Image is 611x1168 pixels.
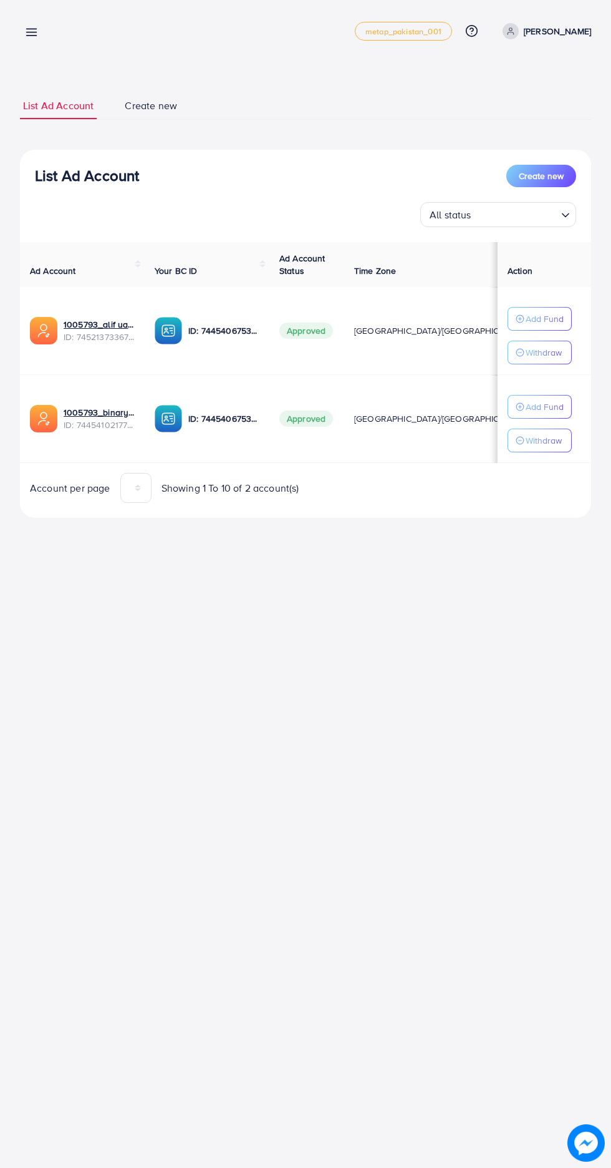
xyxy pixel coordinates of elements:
span: Ad Account [30,265,76,277]
button: Create new [506,165,576,187]
button: Add Fund [508,395,572,419]
button: Withdraw [508,429,572,452]
img: ic-ba-acc.ded83a64.svg [155,405,182,432]
p: Add Fund [526,311,564,326]
span: Create new [519,170,564,182]
span: [GEOGRAPHIC_DATA]/[GEOGRAPHIC_DATA] [354,412,527,425]
img: ic-ads-acc.e4c84228.svg [30,405,57,432]
span: Account per page [30,481,110,495]
div: Search for option [420,202,576,227]
p: Withdraw [526,433,562,448]
a: 1005793_alif uae_1735085948322 [64,318,135,331]
p: Add Fund [526,399,564,414]
button: Add Fund [508,307,572,331]
span: Ad Account Status [279,252,325,277]
span: [GEOGRAPHIC_DATA]/[GEOGRAPHIC_DATA] [354,324,527,337]
img: ic-ba-acc.ded83a64.svg [155,317,182,344]
span: ID: 7452137336751783937 [64,331,135,343]
p: ID: 7445406753275019281 [188,411,259,426]
input: Search for option [475,203,556,224]
span: ID: 7445410217736732673 [64,419,135,431]
span: metap_pakistan_001 [365,27,441,36]
span: Time Zone [354,265,396,277]
span: Showing 1 To 10 of 2 account(s) [161,481,299,495]
span: Approved [279,323,333,339]
span: List Ad Account [23,99,94,113]
a: [PERSON_NAME] [498,23,591,39]
p: [PERSON_NAME] [524,24,591,39]
img: image [567,1124,605,1162]
img: ic-ads-acc.e4c84228.svg [30,317,57,344]
p: ID: 7445406753275019281 [188,323,259,338]
button: Withdraw [508,341,572,364]
a: 1005793_binary ad account 1_1733519668386 [64,406,135,419]
h3: List Ad Account [35,167,139,185]
span: Approved [279,411,333,427]
p: Withdraw [526,345,562,360]
a: metap_pakistan_001 [355,22,452,41]
span: All status [427,206,474,224]
div: <span class='underline'>1005793_binary ad account 1_1733519668386</span></br>7445410217736732673 [64,406,135,432]
div: <span class='underline'>1005793_alif uae_1735085948322</span></br>7452137336751783937 [64,318,135,344]
span: Create new [125,99,177,113]
span: Your BC ID [155,265,198,277]
span: Action [508,265,532,277]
